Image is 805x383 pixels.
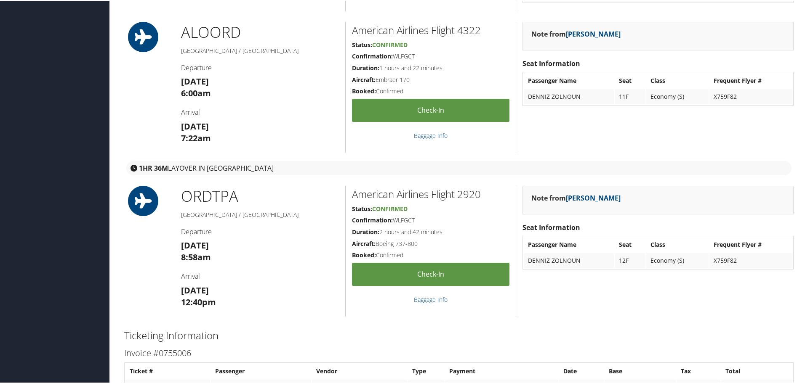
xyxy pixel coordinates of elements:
[646,72,708,87] th: Class
[352,22,509,37] h2: American Airlines Flight 4322
[352,239,509,247] h5: Boeing 737-800
[352,86,376,94] strong: Booked:
[352,63,509,71] h5: 1 hours and 22 minutes
[414,131,448,139] a: Baggage Info
[181,21,339,42] h1: ALO ORD
[615,252,646,267] td: 12F
[352,250,376,258] strong: Booked:
[352,98,509,121] a: Check-in
[352,186,509,201] h2: American Airlines Flight 2920
[181,75,209,86] strong: [DATE]
[646,236,708,251] th: Class
[677,363,720,378] th: Tax
[181,226,339,235] h4: Departure
[615,88,646,103] td: 11F
[352,204,372,212] strong: Status:
[524,236,614,251] th: Passenger Name
[181,185,339,206] h1: ORD TPA
[709,252,792,267] td: X759F82
[211,363,311,378] th: Passenger
[709,236,792,251] th: Frequent Flyer #
[181,107,339,116] h4: Arrival
[646,252,708,267] td: Economy (S)
[124,328,794,342] h2: Ticketing Information
[524,88,614,103] td: DENNIZ ZOLNOUN
[181,46,339,54] h5: [GEOGRAPHIC_DATA] / [GEOGRAPHIC_DATA]
[615,236,646,251] th: Seat
[646,88,708,103] td: Economy (S)
[312,363,407,378] th: Vendor
[181,87,211,98] strong: 6:00am
[352,75,509,83] h5: Embraer 170
[566,29,621,38] a: [PERSON_NAME]
[352,86,509,95] h5: Confirmed
[181,284,209,295] strong: [DATE]
[709,72,792,87] th: Frequent Flyer #
[139,163,168,172] strong: 1HR 36M
[445,363,559,378] th: Payment
[352,63,379,71] strong: Duration:
[124,346,794,358] h3: Invoice #0755006
[181,132,211,143] strong: 7:22am
[531,193,621,202] strong: Note from
[414,295,448,303] a: Baggage Info
[181,251,211,262] strong: 8:58am
[352,262,509,285] a: Check-in
[566,193,621,202] a: [PERSON_NAME]
[605,363,676,378] th: Base
[181,62,339,71] h4: Departure
[181,210,339,218] h5: [GEOGRAPHIC_DATA] / [GEOGRAPHIC_DATA]
[531,29,621,38] strong: Note from
[522,222,580,231] strong: Seat Information
[352,239,376,247] strong: Aircraft:
[524,72,614,87] th: Passenger Name
[126,160,792,174] div: layover in [GEOGRAPHIC_DATA]
[181,271,339,280] h4: Arrival
[559,363,604,378] th: Date
[125,363,210,378] th: Ticket #
[352,40,372,48] strong: Status:
[372,40,408,48] span: Confirmed
[352,51,509,60] h5: WLFGCT
[181,120,209,131] strong: [DATE]
[352,227,509,235] h5: 2 hours and 42 minutes
[181,239,209,250] strong: [DATE]
[352,250,509,259] h5: Confirmed
[522,58,580,67] strong: Seat Information
[352,215,509,224] h5: WLFGCT
[615,72,646,87] th: Seat
[352,75,376,83] strong: Aircraft:
[372,204,408,212] span: Confirmed
[709,88,792,103] td: X759F82
[352,51,393,59] strong: Confirmation:
[408,363,444,378] th: Type
[524,252,614,267] td: DENNIZ ZOLNOUN
[721,363,792,378] th: Total
[352,227,379,235] strong: Duration:
[352,215,393,223] strong: Confirmation:
[181,296,216,307] strong: 12:40pm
